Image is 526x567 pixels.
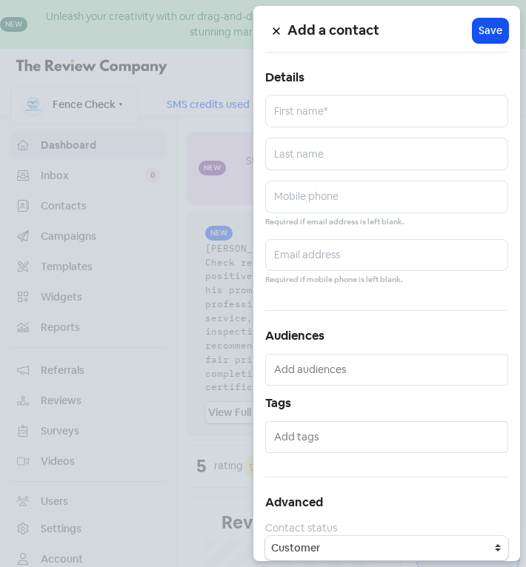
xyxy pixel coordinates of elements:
[479,23,502,38] span: Save
[265,493,508,512] h5: Advanced
[265,273,403,286] small: Required if mobile phone is left blank.
[265,95,508,127] input: First name
[473,19,508,43] button: Save
[265,394,508,413] h5: Tags
[265,326,508,346] h5: Audiences
[265,239,508,272] input: Email address
[265,138,508,170] input: Last name
[274,360,502,380] input: Add audiences
[265,68,508,87] h5: Details
[265,520,508,536] div: Contact status
[265,181,508,213] input: Mobile phone
[265,215,405,228] small: Required if email address is left blank.
[287,21,473,40] h5: Add a contact
[274,427,502,448] input: Add tags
